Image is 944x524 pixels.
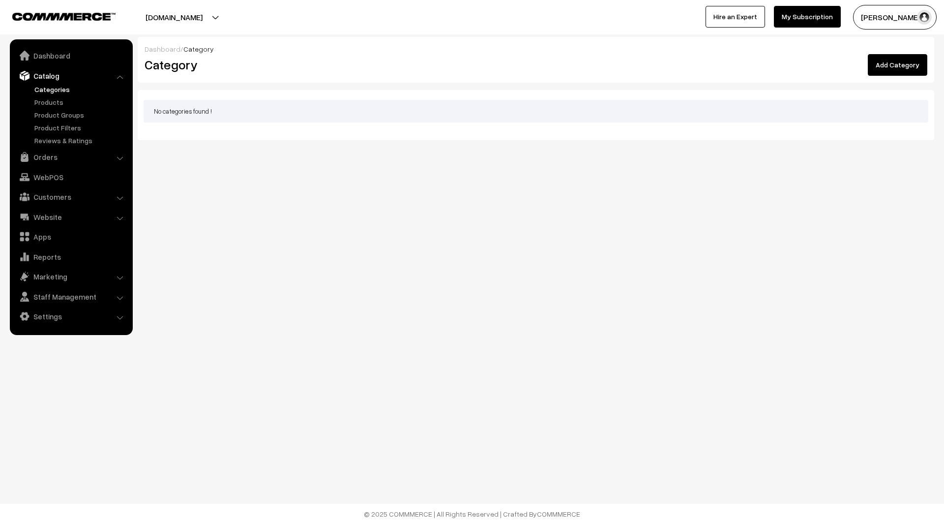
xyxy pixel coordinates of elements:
[12,308,129,325] a: Settings
[145,44,927,54] div: /
[706,6,765,28] a: Hire an Expert
[12,208,129,226] a: Website
[144,100,928,123] div: No categories found !
[12,13,116,20] img: COMMMERCE
[32,110,129,120] a: Product Groups
[12,288,129,306] a: Staff Management
[537,510,580,518] a: COMMMERCE
[12,10,98,22] a: COMMMERCE
[32,97,129,107] a: Products
[111,5,237,30] button: [DOMAIN_NAME]
[32,84,129,94] a: Categories
[917,10,932,25] img: user
[145,57,529,72] h2: Category
[12,188,129,206] a: Customers
[32,135,129,146] a: Reviews & Ratings
[868,54,927,76] a: Add Category
[12,67,129,85] a: Catalog
[12,168,129,186] a: WebPOS
[145,45,180,53] a: Dashboard
[853,5,937,30] button: [PERSON_NAME]
[32,123,129,133] a: Product Filters
[12,248,129,266] a: Reports
[774,6,841,28] a: My Subscription
[12,228,129,246] a: Apps
[12,268,129,285] a: Marketing
[183,45,214,53] span: Category
[12,47,129,64] a: Dashboard
[12,148,129,166] a: Orders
